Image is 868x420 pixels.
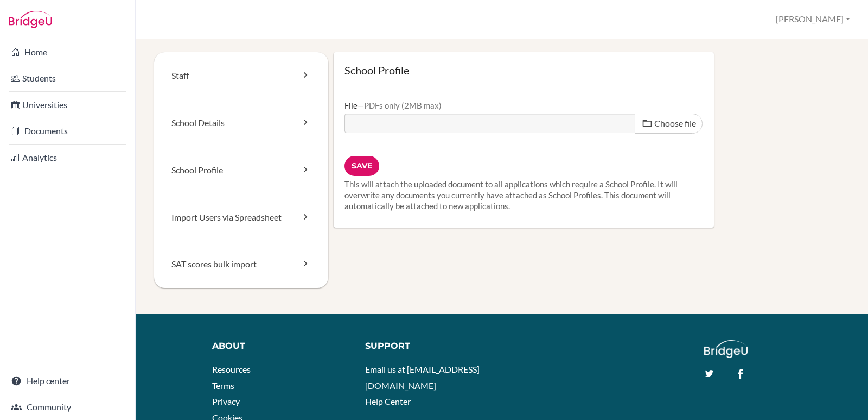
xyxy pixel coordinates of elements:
a: Help Center [365,396,411,406]
img: logo_white@2x-f4f0deed5e89b7ecb1c2cc34c3e3d731f90f0f143d5ea2071677605dd97b5244.png [704,340,748,358]
a: Documents [2,120,133,142]
h1: School Profile [344,63,703,78]
div: Support [365,340,493,353]
a: Resources [212,364,251,374]
button: [PERSON_NAME] [771,9,855,29]
div: About [212,340,349,353]
a: Students [2,67,133,89]
a: Privacy [212,396,240,406]
a: School Details [154,99,328,147]
a: Email us at [EMAIL_ADDRESS][DOMAIN_NAME] [365,364,480,391]
span: Choose file [654,118,696,128]
a: Analytics [2,147,133,168]
label: File [344,100,442,111]
a: Staff [154,52,328,99]
a: Terms [212,380,234,391]
img: Bridge-U [9,11,52,28]
input: Save [344,156,379,176]
a: Import Users via Spreadsheet [154,194,328,241]
a: Help center [2,370,133,392]
div: PDFs only (2MB max) [358,101,442,110]
p: This will attach the uploaded document to all applications which require a School Profile. It wil... [344,179,703,211]
a: Community [2,396,133,418]
a: Home [2,41,133,63]
a: School Profile [154,147,328,194]
a: SAT scores bulk import [154,241,328,288]
a: Universities [2,94,133,116]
